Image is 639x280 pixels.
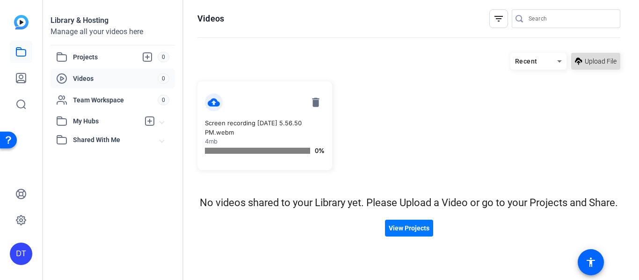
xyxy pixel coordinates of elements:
[158,95,169,105] span: 0
[585,57,617,66] span: Upload File
[73,116,139,126] span: My Hubs
[315,146,325,156] span: 0%
[73,74,158,83] span: Videos
[73,51,158,63] span: Projects
[158,73,169,84] span: 0
[493,13,504,24] mat-icon: filter_list
[51,15,175,26] div: Library & Hosting
[10,243,32,265] div: DT
[51,26,175,37] div: Manage all your videos here
[385,220,433,237] button: View Projects
[197,13,224,24] h1: Videos
[51,112,175,130] mat-expansion-panel-header: My Hubs
[73,95,158,105] span: Team Workspace
[585,257,596,268] mat-icon: accessibility
[529,13,613,24] input: Search
[205,137,325,146] p: 4mb
[73,135,160,145] span: Shared With Me
[14,15,29,29] img: blue-gradient.svg
[158,52,169,62] span: 0
[51,130,175,149] mat-expansion-panel-header: Shared With Me
[389,223,429,233] span: View Projects
[515,57,537,65] span: Recent
[205,93,223,111] mat-icon: cloud_upload
[571,53,620,70] button: Upload File
[205,119,325,137] p: Screen recording [DATE] 5.56.50 PM.webm
[197,195,620,210] div: No videos shared to your Library yet. Please Upload a Video or go to your Projects and Share.
[307,93,325,111] mat-icon: delete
